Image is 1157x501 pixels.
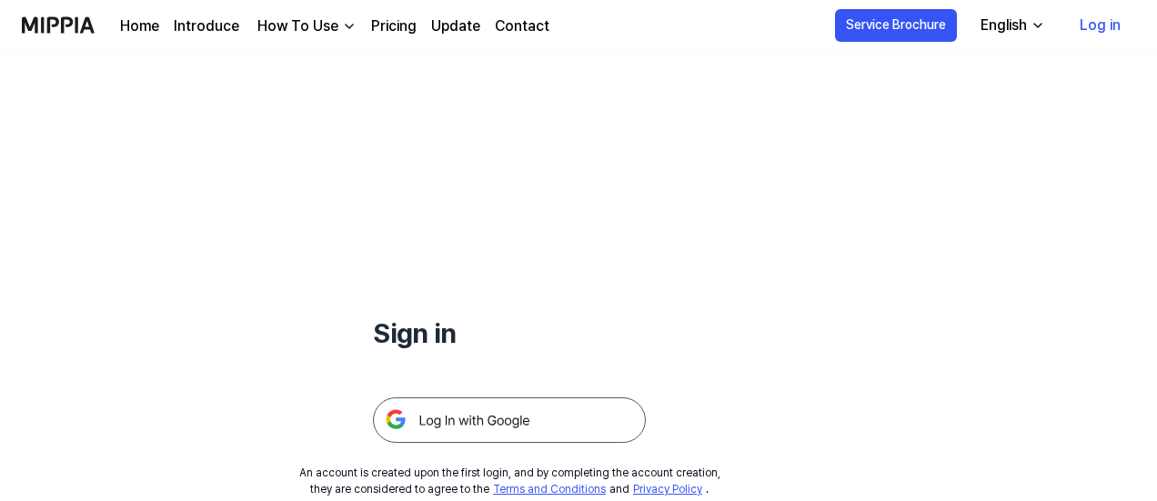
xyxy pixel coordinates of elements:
button: How To Use [254,15,357,37]
img: down [342,19,357,34]
button: Service Brochure [835,9,957,42]
h1: Sign in [373,313,646,354]
a: Contact [495,15,549,37]
div: How To Use [254,15,342,37]
div: An account is created upon the first login, and by completing the account creation, they are cons... [299,465,720,497]
a: Update [431,15,480,37]
a: Pricing [371,15,417,37]
a: Home [120,15,159,37]
div: English [977,15,1031,36]
button: English [966,7,1056,44]
a: Terms and Conditions [493,483,606,496]
a: Privacy Policy [633,483,702,496]
a: Introduce [174,15,239,37]
img: 구글 로그인 버튼 [373,397,646,443]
